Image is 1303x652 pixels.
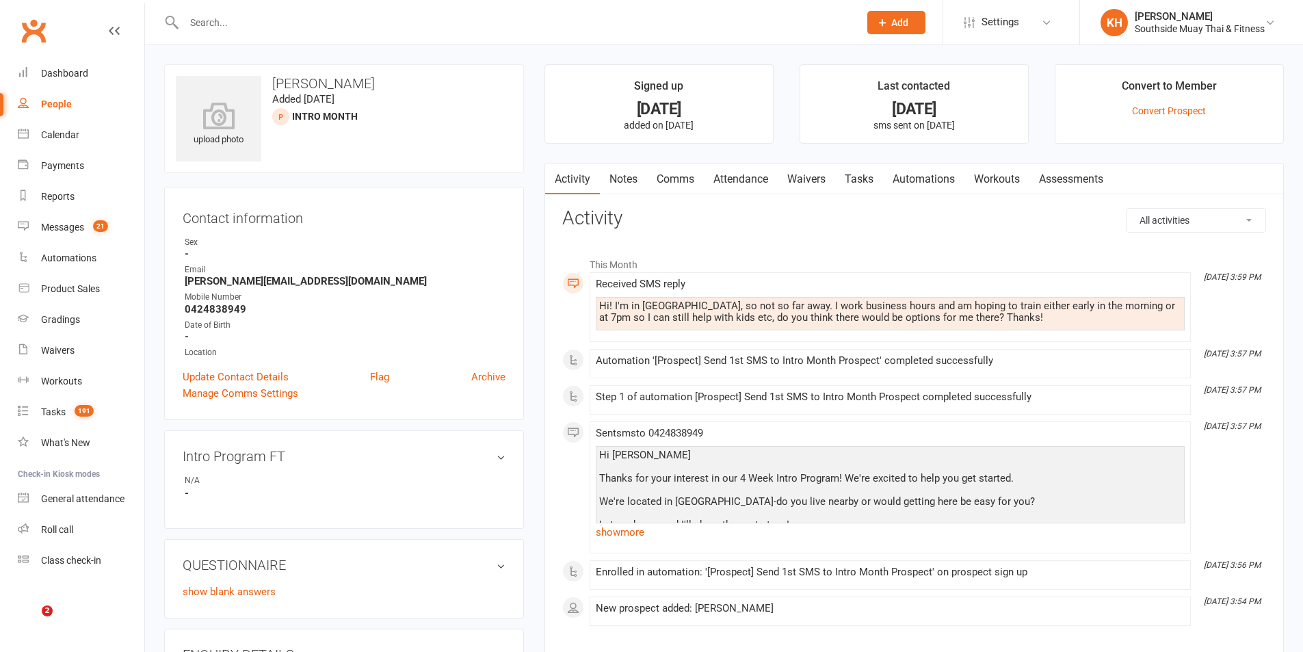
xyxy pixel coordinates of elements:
h3: Intro Program FT [183,449,505,464]
div: Last contacted [878,77,950,102]
h3: Activity [562,208,1266,229]
a: Activity [545,164,600,195]
a: Attendance [704,164,778,195]
div: Sex [185,236,505,249]
i: [DATE] 3:54 PM [1204,597,1261,606]
div: Product Sales [41,283,100,294]
li: This Month [562,250,1266,272]
a: Flag [370,369,389,385]
a: Automations [18,243,144,274]
a: Clubworx [16,14,51,48]
i: [DATE] 3:59 PM [1204,272,1261,282]
p: added on [DATE] [557,120,761,131]
div: [DATE] [813,102,1016,116]
a: Tasks 191 [18,397,144,428]
div: Mobile Number [185,291,505,304]
a: General attendance kiosk mode [18,484,144,514]
i: [DATE] 3:57 PM [1204,385,1261,395]
span: Sent sms to 0424838949 [596,427,703,439]
input: Search... [180,13,850,32]
i: [DATE] 3:57 PM [1204,349,1261,358]
iframe: Intercom live chat [14,605,47,638]
i: [DATE] 3:57 PM [1204,421,1261,431]
strong: 0424838949 [185,303,505,315]
div: KH [1101,9,1128,36]
strong: - [185,487,505,499]
div: General attendance [41,493,124,504]
div: New prospect added: [PERSON_NAME] [596,603,1185,614]
div: upload photo [176,102,261,147]
div: Tasks [41,406,66,417]
a: Gradings [18,304,144,335]
strong: - [185,248,505,260]
a: Payments [18,151,144,181]
div: N/A [185,474,298,487]
div: Convert to Member [1122,77,1217,102]
span: Intro Month [292,111,358,122]
strong: [PERSON_NAME][EMAIL_ADDRESS][DOMAIN_NAME] [185,275,505,287]
div: Enrolled in automation: '[Prospect] Send 1st SMS to Intro Month Prospect' on prospect sign up [596,566,1185,578]
a: Assessments [1029,164,1113,195]
p: sms sent on [DATE] [813,120,1016,131]
a: Waivers [778,164,835,195]
div: Received SMS reply [596,278,1185,290]
a: Archive [471,369,505,385]
div: What's New [41,437,90,448]
a: show blank answers [183,586,276,598]
div: Date of Birth [185,319,505,332]
button: Add [867,11,925,34]
div: Automations [41,252,96,263]
div: Hi [PERSON_NAME] Thanks for your interest in our 4 Week Intro Program! We're excited to help you ... [599,449,1181,577]
a: What's New [18,428,144,458]
i: [DATE] 3:56 PM [1204,560,1261,570]
a: Reports [18,181,144,212]
a: Roll call [18,514,144,545]
a: Tasks [835,164,883,195]
div: Email [185,263,505,276]
time: Added [DATE] [272,93,334,105]
div: [DATE] [557,102,761,116]
div: Signed up [634,77,683,102]
div: Waivers [41,345,75,356]
div: Southside Muay Thai & Fitness [1135,23,1265,35]
a: Notes [600,164,647,195]
div: Automation '[Prospect] Send 1st SMS to Intro Month Prospect' completed successfully [596,355,1185,367]
div: Payments [41,160,84,171]
a: Dashboard [18,58,144,89]
div: Hi! I'm in [GEOGRAPHIC_DATA], so not so far away. I work business hours and am hoping to train ei... [599,300,1181,324]
strong: - [185,330,505,343]
div: Location [185,346,505,359]
a: show more [596,523,1185,542]
div: Class check-in [41,555,101,566]
a: Convert Prospect [1132,105,1206,116]
a: Workouts [18,366,144,397]
div: People [41,99,72,109]
a: Workouts [964,164,1029,195]
div: Messages [41,222,84,233]
h3: QUESTIONNAIRE [183,558,505,573]
a: Update Contact Details [183,369,289,385]
a: Messages 21 [18,212,144,243]
span: 2 [42,605,53,616]
a: Waivers [18,335,144,366]
div: Reports [41,191,75,202]
div: Workouts [41,376,82,387]
div: Calendar [41,129,79,140]
span: 191 [75,405,94,417]
h3: Contact information [183,205,505,226]
div: Gradings [41,314,80,325]
h3: [PERSON_NAME] [176,76,512,91]
span: Add [891,17,908,28]
span: 21 [93,220,108,232]
div: Dashboard [41,68,88,79]
a: Comms [647,164,704,195]
a: Calendar [18,120,144,151]
div: Step 1 of automation [Prospect] Send 1st SMS to Intro Month Prospect completed successfully [596,391,1185,403]
span: Settings [982,7,1019,38]
a: People [18,89,144,120]
div: [PERSON_NAME] [1135,10,1265,23]
a: Automations [883,164,964,195]
a: Class kiosk mode [18,545,144,576]
div: Roll call [41,524,73,535]
a: Product Sales [18,274,144,304]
